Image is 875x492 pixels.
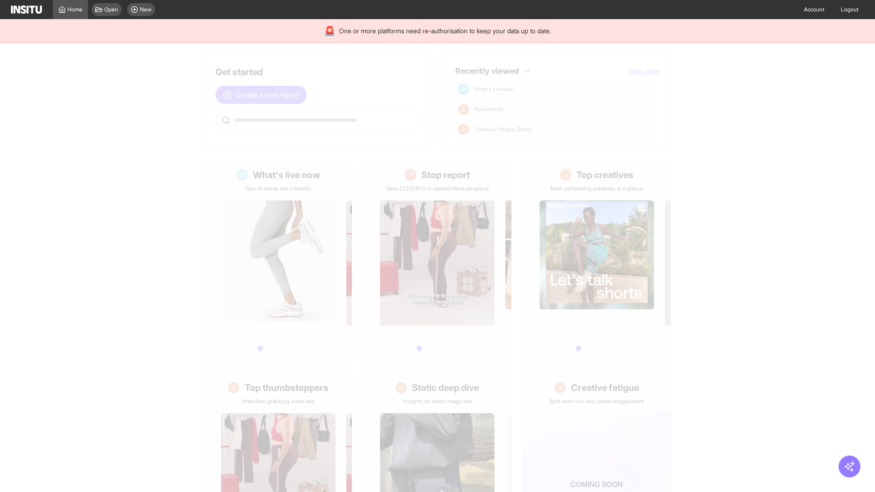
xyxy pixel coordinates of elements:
img: Logo [11,5,42,14]
span: New [140,6,151,13]
span: Open [104,6,118,13]
span: Home [67,6,82,13]
div: 🚨 [324,25,335,37]
span: One or more platforms need re-authorisation to keep your data up to date. [339,26,551,36]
